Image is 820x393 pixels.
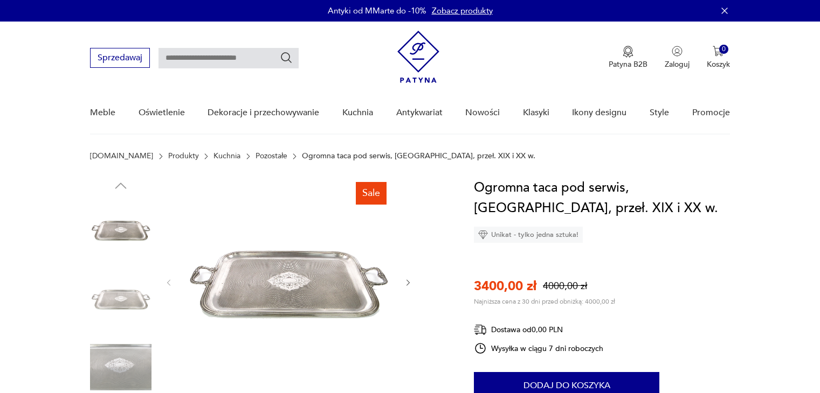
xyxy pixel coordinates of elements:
p: Ogromna taca pod serwis, [GEOGRAPHIC_DATA], przeł. XIX i XX w. [302,152,535,160]
a: [DOMAIN_NAME] [90,152,153,160]
button: Patyna B2B [609,46,647,69]
p: Antyki od MMarte do -10% [328,5,426,16]
a: Style [650,92,669,134]
button: Sprzedawaj [90,48,150,68]
p: 3400,00 zł [474,277,536,295]
a: Meble [90,92,115,134]
a: Produkty [168,152,199,160]
a: Ikona medaluPatyna B2B [609,46,647,69]
h1: Ogromna taca pod serwis, [GEOGRAPHIC_DATA], przeł. XIX i XX w. [474,178,730,219]
img: Zdjęcie produktu Ogromna taca pod serwis, Wiedeń, przeł. XIX i XX w. [90,199,151,261]
a: Kuchnia [342,92,373,134]
a: Sprzedawaj [90,55,150,62]
a: Zobacz produkty [432,5,493,16]
a: Pozostałe [256,152,287,160]
a: Ikony designu [572,92,626,134]
a: Klasyki [523,92,549,134]
button: 0Koszyk [707,46,730,69]
p: 4000,00 zł [543,279,587,293]
img: Ikona diamentu [478,230,488,240]
a: Dekoracje i przechowywanie [208,92,319,134]
p: Najniższa cena z 30 dni przed obniżką: 4000,00 zł [474,297,615,306]
img: Ikona dostawy [474,323,487,336]
p: Patyna B2B [609,59,647,69]
img: Ikona medalu [623,46,633,58]
p: Zaloguj [665,59,690,69]
a: Oświetlenie [139,92,185,134]
div: Dostawa od 0,00 PLN [474,323,603,336]
img: Zdjęcie produktu Ogromna taca pod serwis, Wiedeń, przeł. XIX i XX w. [90,268,151,329]
p: Koszyk [707,59,730,69]
img: Ikona koszyka [713,46,723,57]
img: Zdjęcie produktu Ogromna taca pod serwis, Wiedeń, przeł. XIX i XX w. [184,178,392,385]
img: Patyna - sklep z meblami i dekoracjami vintage [397,31,439,83]
div: Unikat - tylko jedna sztuka! [474,227,583,243]
img: Ikonka użytkownika [672,46,683,57]
button: Szukaj [280,51,293,64]
div: Wysyłka w ciągu 7 dni roboczych [474,342,603,355]
button: Zaloguj [665,46,690,69]
a: Promocje [692,92,730,134]
a: Nowości [465,92,500,134]
a: Antykwariat [396,92,443,134]
a: Kuchnia [213,152,240,160]
div: 0 [719,45,728,54]
div: Sale [356,182,387,205]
